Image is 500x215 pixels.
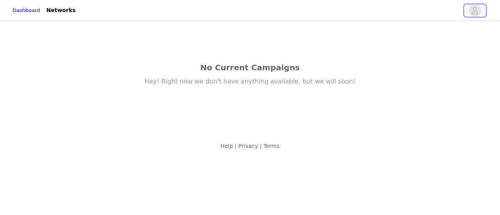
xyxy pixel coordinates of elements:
[263,143,279,149] a: Terms
[260,143,262,149] span: |
[86,77,414,86] div: Hey! Right now we don't have anything available, but we will soon!
[12,7,40,14] a: Dashboard
[235,143,237,149] span: |
[238,143,258,149] a: Privacy
[42,2,80,19] a: Networks
[220,143,233,149] a: Help
[471,4,479,17] div: avatar
[86,62,414,73] div: No Current Campaigns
